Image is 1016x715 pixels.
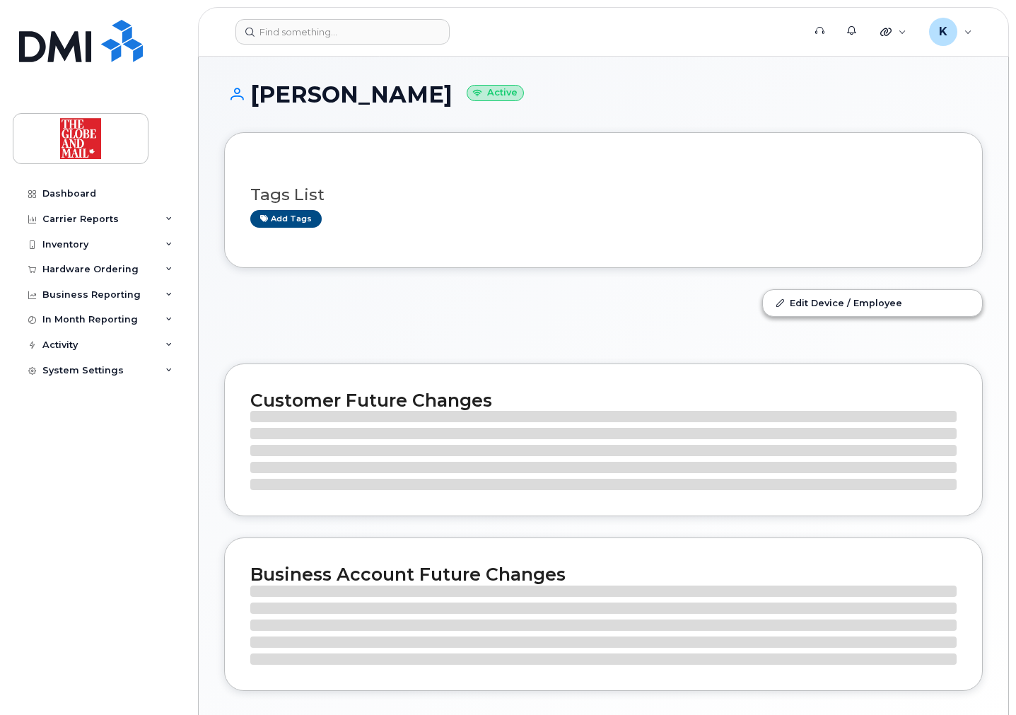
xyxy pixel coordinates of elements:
[250,210,322,228] a: Add tags
[250,564,957,585] h2: Business Account Future Changes
[467,85,524,101] small: Active
[250,186,957,204] h3: Tags List
[250,390,957,411] h2: Customer Future Changes
[763,290,982,315] a: Edit Device / Employee
[224,82,983,107] h1: [PERSON_NAME]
